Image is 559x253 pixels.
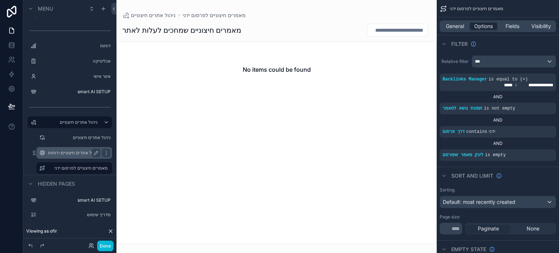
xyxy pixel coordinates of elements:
[440,196,556,208] button: Default: most recently created
[38,5,53,12] span: Menu
[506,23,519,30] span: Fields
[474,23,493,30] span: Options
[131,12,175,19] span: ניהול אתרים חיצוניים
[489,129,495,134] span: ידני
[97,241,114,251] button: Done
[122,25,241,35] h1: מאמרים חיצוניים שמחכים לעלות לאתר
[39,74,111,79] label: אזור אישי
[440,187,455,193] label: Sorting
[443,106,482,111] span: תמונת נושא למאמר
[466,129,487,134] span: contains
[478,225,499,232] span: Paginate
[39,58,111,64] label: אנליטיקה
[440,94,556,100] div: AND
[451,172,493,179] span: Sort And Limit
[446,23,464,30] span: General
[48,165,108,171] label: מאמרים חיצוניים לפרסום ידני
[38,180,75,187] span: Hidden pages
[39,197,111,203] label: smart AI SETUP
[450,6,503,12] span: מאמרים חיצוניים לפרסום ידני
[488,77,528,82] span: is equal to (=)
[48,135,111,141] label: ניהול אתרים חיצוניים
[440,214,460,220] label: Page size
[443,199,515,205] span: Default: most recently created
[122,12,175,19] a: ניהול אתרים חיצוניים
[451,40,468,48] span: Filter
[527,225,539,232] span: None
[39,212,111,218] label: מדריך שימוש
[440,117,556,123] div: AND
[39,43,111,49] label: דוחות
[484,106,515,111] span: is not empty
[26,228,57,234] span: Viewing as ofir
[443,153,483,158] span: לינק מאמר שפורסם
[183,12,246,19] a: מאמרים חיצוניים לפרסום ידני
[440,141,556,146] div: AND
[48,150,99,156] label: ניהול אתרים חיצוניים-דוחות
[243,65,311,74] h2: No items could be found
[443,129,465,134] span: דרך פרסום
[39,119,98,125] label: ניהול אתרים חיצוניים
[443,77,487,82] span: Backlinks Manager
[39,89,111,95] label: smart AI SETUP
[440,59,469,64] label: Relative filter
[485,153,506,158] span: is empty
[531,23,551,30] span: Visibility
